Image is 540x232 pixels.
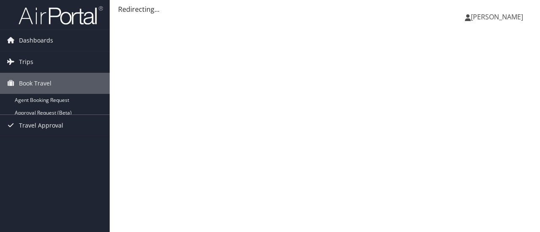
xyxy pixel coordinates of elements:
[19,51,33,72] span: Trips
[471,12,523,21] span: [PERSON_NAME]
[118,4,532,14] div: Redirecting...
[19,30,53,51] span: Dashboards
[465,4,532,29] a: [PERSON_NAME]
[19,115,63,136] span: Travel Approval
[19,5,103,25] img: airportal-logo.png
[19,73,51,94] span: Book Travel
